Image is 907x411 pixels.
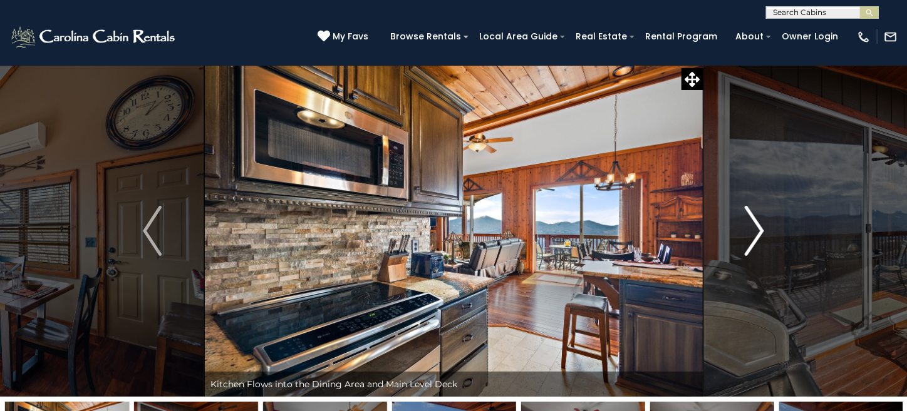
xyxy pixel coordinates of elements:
[703,65,806,397] button: Next
[101,65,204,397] button: Previous
[384,27,467,46] a: Browse Rentals
[204,372,703,397] div: Kitchen Flows into the Dining Area and Main Level Deck
[9,24,179,49] img: White-1-2.png
[333,30,368,43] span: My Favs
[143,206,162,256] img: arrow
[569,27,633,46] a: Real Estate
[775,27,844,46] a: Owner Login
[745,206,764,256] img: arrow
[729,27,770,46] a: About
[639,27,723,46] a: Rental Program
[473,27,564,46] a: Local Area Guide
[884,30,898,44] img: mail-regular-white.png
[318,30,371,44] a: My Favs
[857,30,871,44] img: phone-regular-white.png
